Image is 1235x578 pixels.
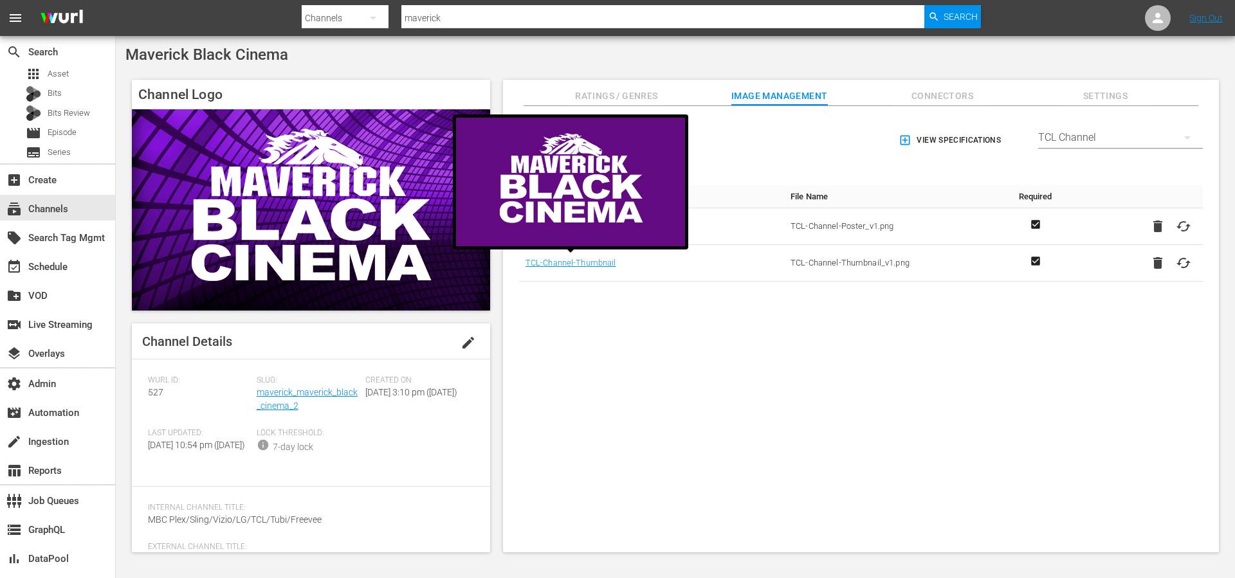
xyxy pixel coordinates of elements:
[1057,88,1153,104] span: Settings
[784,245,1007,282] td: TCL-Channel-Thumbnail_v1.png
[273,440,313,454] div: 7-day lock
[6,259,22,275] span: Schedule
[1028,219,1043,230] svg: Required
[26,125,41,141] span: Episode
[125,46,288,64] span: Maverick Black Cinema
[148,542,468,552] span: External Channel Title:
[132,80,490,109] h4: Channel Logo
[568,88,664,104] span: Ratings / Genres
[924,5,981,28] button: Search
[6,463,22,478] span: Reports
[26,105,41,121] div: Bits Review
[6,317,22,332] span: Live Streaming
[453,327,484,358] button: edit
[6,405,22,420] span: Automation
[6,346,22,361] span: Overlays
[6,551,22,566] span: DataPool
[944,5,978,28] span: Search
[148,440,245,450] span: [DATE] 10:54 pm ([DATE])
[257,387,358,411] a: maverick_maverick_black_cinema_2
[26,86,41,102] div: Bits
[1189,13,1223,23] a: Sign Out
[6,288,22,303] span: VOD
[257,428,359,438] span: Lock Threshold:
[148,375,250,386] span: Wurl ID:
[1007,185,1063,208] th: Required
[48,87,62,100] span: Bits
[784,185,1007,208] th: File Name
[731,88,828,104] span: Image Management
[132,109,490,311] img: Maverick Black Cinema
[901,134,1001,147] span: View Specifications
[6,172,22,188] span: Create
[26,145,41,160] span: Series
[48,107,90,120] span: Bits Review
[6,376,22,392] span: Admin
[894,88,991,104] span: Connectors
[526,255,616,271] a: TCL-Channel-Thumbnail
[461,335,476,350] span: edit
[896,122,1006,158] button: View Specifications
[257,375,359,386] span: Slug:
[26,66,41,82] span: Asset
[148,387,163,397] span: 527
[8,10,23,26] span: menu
[148,428,250,438] span: Last Updated:
[48,68,69,80] span: Asset
[257,438,270,451] span: info
[6,522,22,537] span: GraphQL
[6,201,22,217] span: Channels
[48,126,77,139] span: Episode
[365,387,457,397] span: [DATE] 3:10 pm ([DATE])
[148,503,468,513] span: Internal Channel Title:
[365,375,468,386] span: Created On:
[31,3,93,33] img: ans4CAIJ8jUAAAAAAAAAAAAAAAAAAAAAAAAgQb4GAAAAAAAAAAAAAAAAAAAAAAAAJMjXAAAAAAAAAAAAAAAAAAAAAAAAgAT5G...
[148,514,322,525] span: MBC Plex/Sling/Vizio/LG/TCL/Tubi/Freevee
[6,493,22,509] span: Job Queues
[142,334,232,349] span: Channel Details
[6,44,22,60] span: Search
[48,146,71,159] span: Series
[1028,255,1043,267] svg: Required
[6,230,22,246] span: Search Tag Mgmt
[784,208,1007,245] td: TCL-Channel-Poster_v1.png
[6,434,22,449] span: Ingestion
[1038,120,1203,156] div: TCL Channel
